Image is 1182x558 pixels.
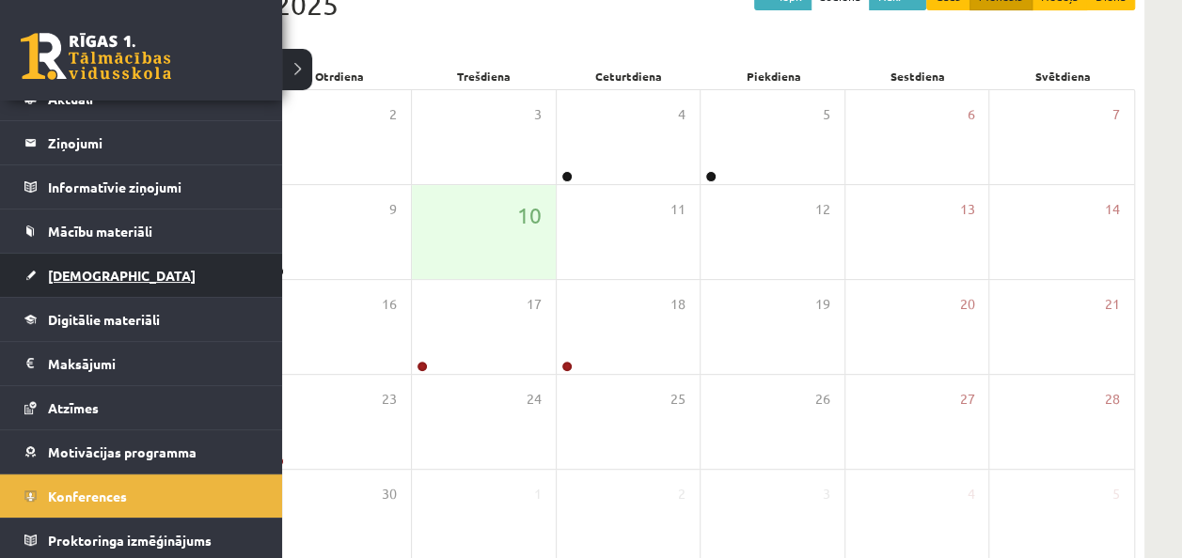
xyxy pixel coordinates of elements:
a: Digitālie materiāli [24,298,259,341]
div: Svētdiena [990,63,1135,89]
span: Digitālie materiāli [48,311,160,328]
span: 28 [1105,389,1120,410]
span: 11 [670,199,686,220]
span: Atzīmes [48,399,99,416]
a: Mācību materiāli [24,209,259,253]
a: Atzīmes [24,386,259,429]
div: Ceturtdiena [557,63,701,89]
legend: Ziņojumi [48,121,259,164]
span: 3 [534,104,542,125]
span: 7 [1112,104,1120,125]
span: 13 [959,199,974,220]
span: 5 [1112,484,1120,504]
span: [DEMOGRAPHIC_DATA] [48,267,196,284]
span: 14 [1105,199,1120,220]
a: Motivācijas programma [24,430,259,473]
span: Konferences [48,488,127,504]
a: Maksājumi [24,342,259,385]
span: 23 [382,389,397,410]
span: Mācību materiāli [48,223,152,240]
span: 2 [389,104,397,125]
span: 6 [967,104,974,125]
span: 4 [967,484,974,504]
a: Informatīvie ziņojumi [24,165,259,209]
a: [DEMOGRAPHIC_DATA] [24,254,259,297]
a: Konferences [24,474,259,518]
span: 27 [959,389,974,410]
div: Piekdiena [701,63,845,89]
span: 21 [1105,294,1120,315]
span: 18 [670,294,686,315]
span: 26 [815,389,830,410]
span: Motivācijas programma [48,443,197,460]
a: Ziņojumi [24,121,259,164]
div: Trešdiena [412,63,557,89]
span: 24 [527,389,542,410]
span: 12 [815,199,830,220]
span: Proktoringa izmēģinājums [48,532,212,549]
div: Sestdiena [845,63,990,89]
div: Otrdiena [267,63,412,89]
span: 30 [382,484,397,504]
span: 19 [815,294,830,315]
span: 5 [823,104,830,125]
span: 20 [959,294,974,315]
legend: Informatīvie ziņojumi [48,165,259,209]
span: 16 [382,294,397,315]
span: 2 [678,484,686,504]
legend: Maksājumi [48,342,259,385]
span: 1 [534,484,542,504]
a: Rīgas 1. Tālmācības vidusskola [21,33,171,80]
span: 9 [389,199,397,220]
span: 3 [823,484,830,504]
span: 4 [678,104,686,125]
span: 25 [670,389,686,410]
span: 10 [517,199,542,231]
span: 17 [527,294,542,315]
